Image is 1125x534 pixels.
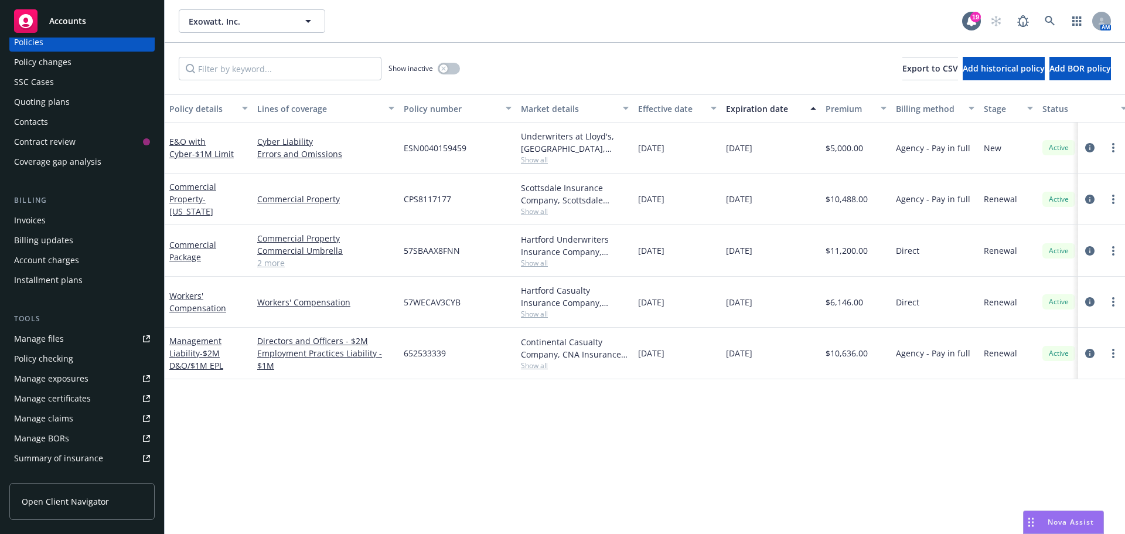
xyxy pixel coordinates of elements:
div: Expiration date [726,103,803,115]
a: Search [1038,9,1062,33]
span: Accounts [49,16,86,26]
button: Billing method [891,94,979,123]
span: 652533339 [404,347,446,359]
span: [DATE] [638,142,664,154]
a: Commercial Property [257,193,394,205]
div: Policy checking [14,349,73,368]
span: 57SBAAX8FNN [404,244,460,257]
div: 19 [970,12,981,22]
a: Policy checking [9,349,155,368]
button: Export to CSV [902,57,958,80]
input: Filter by keyword... [179,57,381,80]
span: 57WECAV3CYB [404,296,461,308]
span: Renewal [984,296,1017,308]
span: ESN0040159459 [404,142,466,154]
a: circleInformation [1083,346,1097,360]
div: Tools [9,313,155,325]
span: [DATE] [638,347,664,359]
div: Policy changes [14,53,71,72]
span: $5,000.00 [826,142,863,154]
a: E&O with Cyber [169,136,234,159]
a: Manage claims [9,409,155,428]
a: Report a Bug [1011,9,1035,33]
div: Policy details [169,103,235,115]
div: Policies [14,33,43,52]
a: Policy changes [9,53,155,72]
span: $10,636.00 [826,347,868,359]
button: Expiration date [721,94,821,123]
a: Manage BORs [9,429,155,448]
div: Manage certificates [14,389,91,408]
div: Summary of insurance [14,449,103,468]
div: Status [1042,103,1114,115]
span: Add BOR policy [1049,63,1111,74]
a: Commercial Property [257,232,394,244]
button: Market details [516,94,633,123]
span: Exowatt, Inc. [189,15,290,28]
a: Summary of insurance [9,449,155,468]
button: Effective date [633,94,721,123]
span: [DATE] [726,193,752,205]
a: Manage certificates [9,389,155,408]
a: more [1106,141,1120,155]
button: Premium [821,94,891,123]
button: Stage [979,94,1038,123]
div: Manage exposures [14,369,88,388]
a: SSC Cases [9,73,155,91]
div: Hartford Underwriters Insurance Company, Hartford Insurance Group [521,233,629,258]
div: Invoices [14,211,46,230]
button: Nova Assist [1023,511,1104,534]
div: Coverage gap analysis [14,152,101,171]
div: Market details [521,103,616,115]
span: Show all [521,155,629,165]
a: circleInformation [1083,244,1097,258]
a: Manage files [9,329,155,348]
span: Show all [521,360,629,370]
div: Installment plans [14,271,83,290]
span: Renewal [984,244,1017,257]
div: Account charges [14,251,79,270]
div: Policy number [404,103,499,115]
div: Billing [9,195,155,206]
div: Contacts [14,113,48,131]
a: Commercial Package [169,239,216,263]
span: [DATE] [726,142,752,154]
div: Billing method [896,103,962,115]
a: Coverage gap analysis [9,152,155,171]
div: Quoting plans [14,93,70,111]
div: Underwriters at Lloyd's, [GEOGRAPHIC_DATA], [PERSON_NAME] of London, CFC Underwriting, CRC Group [521,130,629,155]
a: Switch app [1065,9,1089,33]
span: Open Client Navigator [22,495,109,508]
span: [DATE] [726,296,752,308]
span: Nova Assist [1048,517,1094,527]
button: Policy number [399,94,516,123]
a: Quoting plans [9,93,155,111]
span: $6,146.00 [826,296,863,308]
a: Installment plans [9,271,155,290]
div: Drag to move [1024,511,1038,533]
div: SSC Cases [14,73,54,91]
span: [DATE] [726,347,752,359]
div: Stage [984,103,1020,115]
span: Active [1047,297,1071,307]
a: circleInformation [1083,295,1097,309]
a: more [1106,295,1120,309]
a: Contacts [9,113,155,131]
div: Scottsdale Insurance Company, Scottsdale Insurance Company (Nationwide), CRC Group [521,182,629,206]
a: Start snowing [984,9,1008,33]
span: [DATE] [726,244,752,257]
div: Manage files [14,329,64,348]
a: 2 more [257,257,394,269]
span: Active [1047,194,1071,205]
a: Account charges [9,251,155,270]
button: Policy details [165,94,253,123]
span: - $1M Limit [192,148,234,159]
span: [DATE] [638,244,664,257]
div: Manage BORs [14,429,69,448]
a: Cyber Liability [257,135,394,148]
a: Invoices [9,211,155,230]
div: Effective date [638,103,704,115]
button: Add historical policy [963,57,1045,80]
span: Direct [896,244,919,257]
span: Renewal [984,347,1017,359]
